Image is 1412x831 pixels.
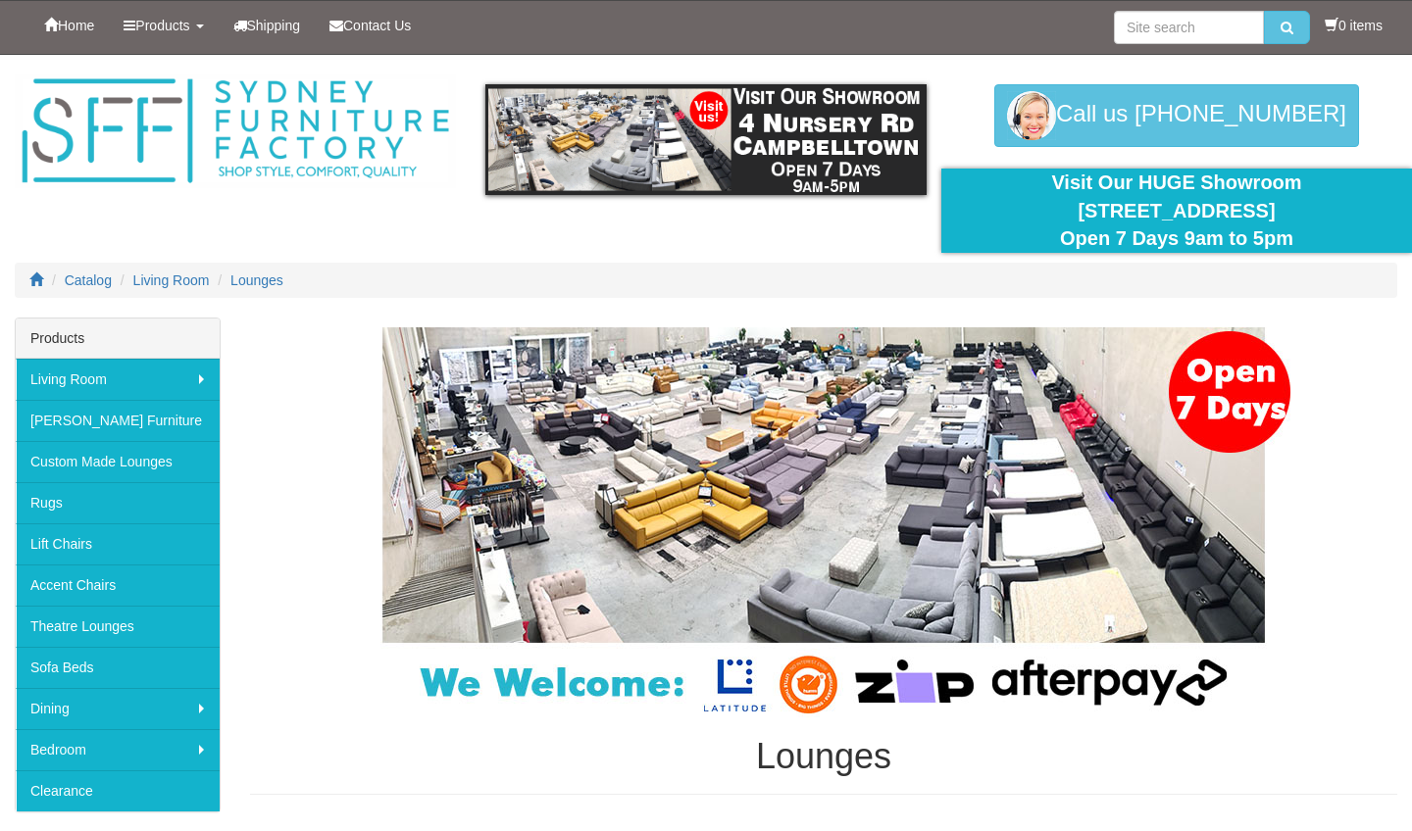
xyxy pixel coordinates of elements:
[16,688,220,729] a: Dining
[16,523,220,564] a: Lift Chairs
[58,18,94,33] span: Home
[230,272,283,288] a: Lounges
[219,1,316,50] a: Shipping
[133,272,210,288] a: Living Room
[343,18,411,33] span: Contact Us
[16,564,220,606] a: Accent Chairs
[315,1,426,50] a: Contact Us
[16,359,220,400] a: Living Room
[16,318,220,359] div: Products
[250,737,1397,776] h1: Lounges
[16,647,220,688] a: Sofa Beds
[16,482,220,523] a: Rugs
[16,441,220,482] a: Custom Made Lounges
[16,770,220,811] a: Clearance
[16,400,220,441] a: [PERSON_NAME] Furniture
[135,18,189,33] span: Products
[65,272,112,288] a: Catalog
[16,729,220,770] a: Bedroom
[333,327,1314,717] img: Lounges
[15,74,456,188] img: Sydney Furniture Factory
[247,18,301,33] span: Shipping
[29,1,109,50] a: Home
[109,1,218,50] a: Products
[1114,11,1264,44] input: Site search
[956,169,1397,253] div: Visit Our HUGE Showroom [STREET_ADDRESS] Open 7 Days 9am to 5pm
[16,606,220,647] a: Theatre Lounges
[1325,16,1383,35] li: 0 items
[485,84,927,195] img: showroom.gif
